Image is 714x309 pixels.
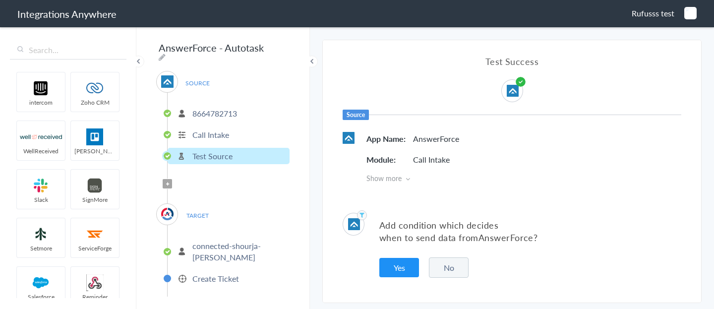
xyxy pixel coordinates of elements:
[343,55,681,67] h4: Test Success
[192,150,233,162] p: Test Source
[17,7,117,21] h1: Integrations Anywhere
[17,147,65,155] span: WellReceived
[161,75,174,88] img: af-app-logo.svg
[71,195,119,204] span: SignMore
[178,209,216,222] span: TARGET
[343,110,369,120] h6: Source
[684,7,697,19] img: image-20240423-050638.png
[71,244,119,252] span: ServiceForge
[17,195,65,204] span: Slack
[192,129,229,140] p: Call Intake
[74,80,116,97] img: zoho-logo.svg
[10,41,126,60] input: Search...
[632,7,674,19] span: Rufusss test
[507,85,519,97] img: af-app-logo.svg
[178,76,216,90] span: SOURCE
[343,132,355,144] img: af-app-logo.svg
[20,80,62,97] img: intercom-logo.svg
[366,133,411,144] h5: App Name
[17,293,65,301] span: Salesforce
[379,219,681,244] p: Add condition which decides when to send data from ?
[17,244,65,252] span: Setmore
[478,231,534,244] span: AnswerForce
[348,218,360,230] img: af-app-logo.svg
[366,173,681,183] span: Show more
[379,258,419,277] button: Yes
[429,257,469,278] button: No
[192,108,237,119] p: 8664782713
[74,274,116,291] img: webhook.png
[74,177,116,194] img: signmore-logo.png
[366,154,411,165] h5: Module
[161,208,174,220] img: autotask.png
[20,128,62,145] img: wr-logo.svg
[71,293,119,301] span: Reminder
[20,177,62,194] img: slack-logo.svg
[71,98,119,107] span: Zoho CRM
[192,240,287,263] p: connected-shourja-[PERSON_NAME]
[20,274,62,291] img: salesforce-logo.svg
[413,133,459,144] p: AnswerForce
[20,226,62,243] img: setmoreNew.jpg
[74,128,116,145] img: trello.png
[17,98,65,107] span: intercom
[71,147,119,155] span: [PERSON_NAME]
[74,226,116,243] img: serviceforge-icon.png
[192,273,239,284] p: Create Ticket
[413,154,450,165] p: Call Intake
